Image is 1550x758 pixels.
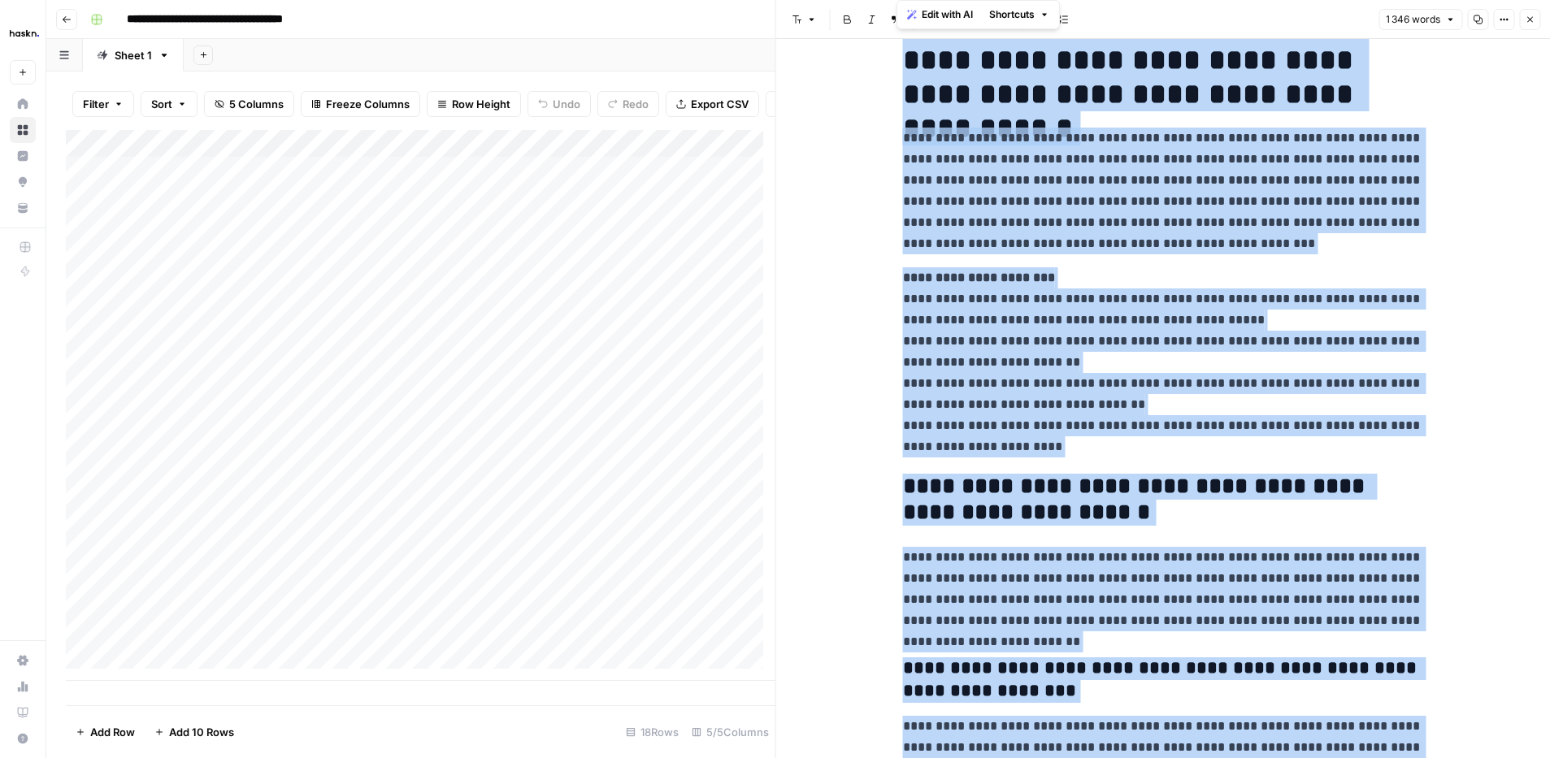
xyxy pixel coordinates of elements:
a: Learning Hub [10,700,36,726]
a: Your Data [10,195,36,221]
div: 5/5 Columns [685,719,775,745]
span: Row Height [452,96,510,112]
span: Sort [151,96,172,112]
span: Undo [553,96,580,112]
span: Shortcuts [989,7,1035,22]
button: Workspace: Haskn [10,13,36,54]
span: Add 10 Rows [169,724,234,740]
a: Home [10,91,36,117]
span: Filter [83,96,109,112]
button: Redo [597,91,659,117]
img: Haskn Logo [10,19,39,48]
button: 5 Columns [204,91,294,117]
button: Shortcuts [983,4,1056,25]
button: Help + Support [10,726,36,752]
button: Undo [528,91,591,117]
button: Filter [72,91,134,117]
span: Edit with AI [922,7,973,22]
span: 5 Columns [229,96,284,112]
button: Sort [141,91,198,117]
span: Export CSV [691,96,749,112]
a: Insights [10,143,36,169]
a: Opportunities [10,169,36,195]
a: Browse [10,117,36,143]
button: Row Height [427,91,521,117]
button: Edit with AI [901,4,979,25]
a: Usage [10,674,36,700]
button: Add 10 Rows [145,719,244,745]
a: Settings [10,648,36,674]
span: Freeze Columns [326,96,410,112]
button: 1 346 words [1379,9,1462,30]
div: 18 Rows [619,719,685,745]
span: Add Row [90,724,135,740]
span: 1 346 words [1386,12,1440,27]
span: Redo [623,96,649,112]
a: Sheet 1 [83,39,184,71]
button: Freeze Columns [301,91,420,117]
div: Sheet 1 [115,47,152,63]
button: Add Row [66,719,145,745]
button: Export CSV [666,91,759,117]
